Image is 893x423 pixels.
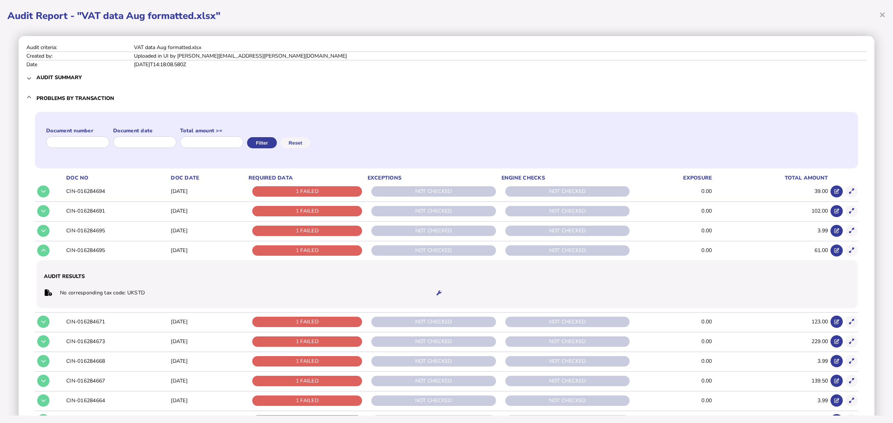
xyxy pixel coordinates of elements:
div: 1 FAILED [252,317,362,327]
div: 1 FAILED [252,226,362,236]
button: Show transaction detail [845,225,858,237]
td: CIN-016284664 [65,391,169,410]
td: No corresponding tax code: UKSTD [60,285,426,301]
td: Audit criteria: [26,43,134,52]
button: Open in advisor [830,375,843,387]
button: Show transaction detail [845,375,858,387]
mat-expansion-panel-header: Audit summary [26,68,867,86]
button: Details [37,316,49,328]
div: 39.00 [714,188,828,195]
td: [DATE] [169,371,247,390]
th: Exceptions [366,174,500,182]
span: × [879,7,886,22]
div: NOT CHECKED [371,317,496,327]
label: Total amount >= [180,127,243,135]
td: CIN-016284668 [65,352,169,371]
button: Open in advisor [830,245,843,257]
td: [DATE] [169,201,247,220]
div: NOT CHECKED [505,226,630,236]
div: 0.00 [635,247,712,254]
button: Open in advisor [830,335,843,348]
button: Details [37,355,49,367]
div: NOT CHECKED [505,186,630,197]
button: Details [37,185,49,198]
div: 1 FAILED [252,336,362,347]
div: 3.99 [714,397,828,404]
div: 1 FAILED [252,356,362,367]
div: Total amount [714,174,828,182]
button: Details [37,205,49,217]
h3: Problems by transaction [36,95,114,102]
div: 0.00 [635,207,712,215]
div: NOT CHECKED [371,206,496,216]
div: NOT CHECKED [505,376,630,386]
h3: Audit summary [36,74,82,81]
button: Details [37,394,49,407]
td: CIN-016284694 [65,182,169,201]
button: Filter [247,137,277,148]
div: 0.00 [635,397,712,404]
button: Open in advisor [830,225,843,237]
label: Document date [113,127,176,135]
td: Created by: [26,52,134,60]
div: Exposure [635,174,712,182]
button: Details [37,335,49,348]
button: Open in advisor [830,185,843,198]
div: NOT CHECKED [371,226,496,236]
button: Details [37,375,49,387]
div: NOT CHECKED [371,336,496,347]
td: Date [26,60,134,68]
div: 1 FAILED [252,186,362,197]
div: 102.00 [714,207,828,215]
button: Open in advisor [830,394,843,407]
div: 1 FAILED [252,395,362,406]
td: Uploaded in UI by [PERSON_NAME][EMAIL_ADDRESS][PERSON_NAME][DOMAIN_NAME] [134,52,867,60]
div: 0.00 [635,377,712,385]
button: Details [37,225,49,237]
div: 0.00 [635,338,712,345]
td: [DATE] [169,332,247,351]
td: VAT data Aug formatted.xlsx [134,43,867,52]
th: Engine checks [500,174,634,182]
div: NOT CHECKED [505,356,630,367]
h3: Audit Results [44,273,445,280]
th: Doc No [65,174,169,182]
td: CIN-016284671 [65,312,169,331]
td: CIN-016284667 [65,371,169,390]
div: NOT CHECKED [505,206,630,216]
button: Show transaction detail [845,394,858,407]
button: Open in advisor [830,316,843,328]
div: NOT CHECKED [505,317,630,327]
div: 139.50 [714,377,828,385]
button: Open in advisor [830,205,843,217]
button: Details [37,245,49,257]
div: 3.99 [714,358,828,365]
label: Document number [46,127,109,135]
h1: Audit Report - "VAT data Aug formatted.xlsx" [7,9,886,22]
button: Show transaction detail [845,355,858,367]
div: 123.00 [714,318,828,326]
button: Open in advisor [830,355,843,367]
td: [DATE] [169,352,247,371]
th: Required data [247,174,366,182]
td: CIN-016284695 [65,241,169,260]
mat-expansion-panel-header: Problems by transaction [26,86,867,110]
td: CIN-016284695 [65,221,169,240]
button: Show transaction detail [845,245,858,257]
div: 1 FAILED [252,376,362,386]
div: 1 FAILED [252,206,362,216]
div: 1 FAILED [252,245,362,256]
button: Show transaction detail [845,316,858,328]
div: 229.00 [714,338,828,345]
div: NOT CHECKED [505,336,630,347]
th: Doc Date [169,174,247,182]
div: NOT CHECKED [371,186,496,197]
td: CIN-016284673 [65,332,169,351]
td: [DATE] [169,391,247,410]
div: 0.00 [635,358,712,365]
div: NOT CHECKED [505,245,630,256]
div: NOT CHECKED [371,245,496,256]
div: 0.00 [635,318,712,326]
div: NOT CHECKED [371,376,496,386]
